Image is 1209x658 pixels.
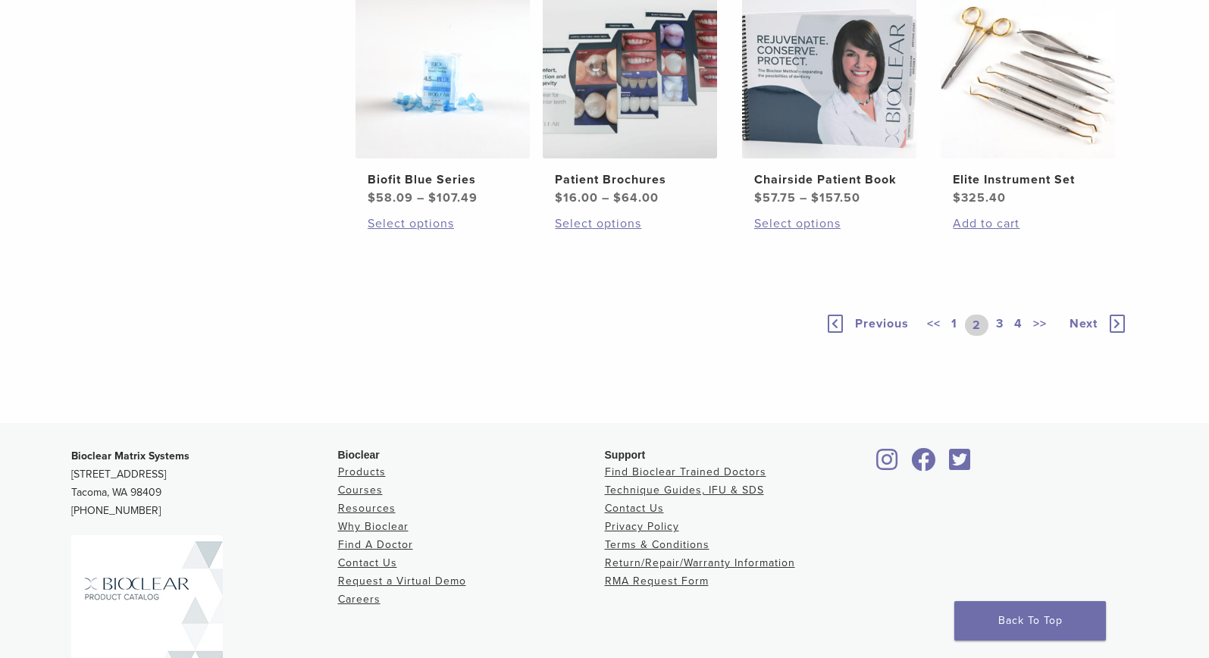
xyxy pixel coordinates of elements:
[993,315,1007,336] a: 3
[428,190,437,205] span: $
[605,449,646,461] span: Support
[71,447,338,520] p: [STREET_ADDRESS] Tacoma, WA 98409 [PHONE_NUMBER]
[555,215,705,233] a: Select options for “Patient Brochures”
[338,520,409,533] a: Why Bioclear
[605,465,766,478] a: Find Bioclear Trained Doctors
[338,465,386,478] a: Products
[613,190,659,205] bdi: 64.00
[368,171,518,189] h2: Biofit Blue Series
[953,215,1103,233] a: Add to cart: “Elite Instrument Set”
[754,190,763,205] span: $
[754,190,796,205] bdi: 57.75
[754,171,904,189] h2: Chairside Patient Book
[338,575,466,587] a: Request a Virtual Demo
[368,190,413,205] bdi: 58.09
[555,190,598,205] bdi: 16.00
[605,538,709,551] a: Terms & Conditions
[555,190,563,205] span: $
[417,190,424,205] span: –
[338,502,396,515] a: Resources
[368,215,518,233] a: Select options for “Biofit Blue Series”
[855,316,909,331] span: Previous
[605,502,664,515] a: Contact Us
[811,190,819,205] span: $
[605,484,764,497] a: Technique Guides, IFU & SDS
[613,190,622,205] span: $
[338,538,413,551] a: Find A Doctor
[338,484,383,497] a: Courses
[602,190,609,205] span: –
[907,457,941,472] a: Bioclear
[368,190,376,205] span: $
[605,556,795,569] a: Return/Repair/Warranty Information
[605,520,679,533] a: Privacy Policy
[1011,315,1026,336] a: 4
[605,575,709,587] a: RMA Request Form
[953,171,1103,189] h2: Elite Instrument Set
[338,449,380,461] span: Bioclear
[954,601,1106,641] a: Back To Top
[800,190,807,205] span: –
[754,215,904,233] a: Select options for “Chairside Patient Book”
[555,171,705,189] h2: Patient Brochures
[924,315,944,336] a: <<
[872,457,904,472] a: Bioclear
[953,190,961,205] span: $
[338,556,397,569] a: Contact Us
[953,190,1006,205] bdi: 325.40
[965,315,988,336] a: 2
[811,190,860,205] bdi: 157.50
[71,450,189,462] strong: Bioclear Matrix Systems
[1030,315,1050,336] a: >>
[428,190,478,205] bdi: 107.49
[1070,316,1098,331] span: Next
[338,593,381,606] a: Careers
[944,457,976,472] a: Bioclear
[948,315,960,336] a: 1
